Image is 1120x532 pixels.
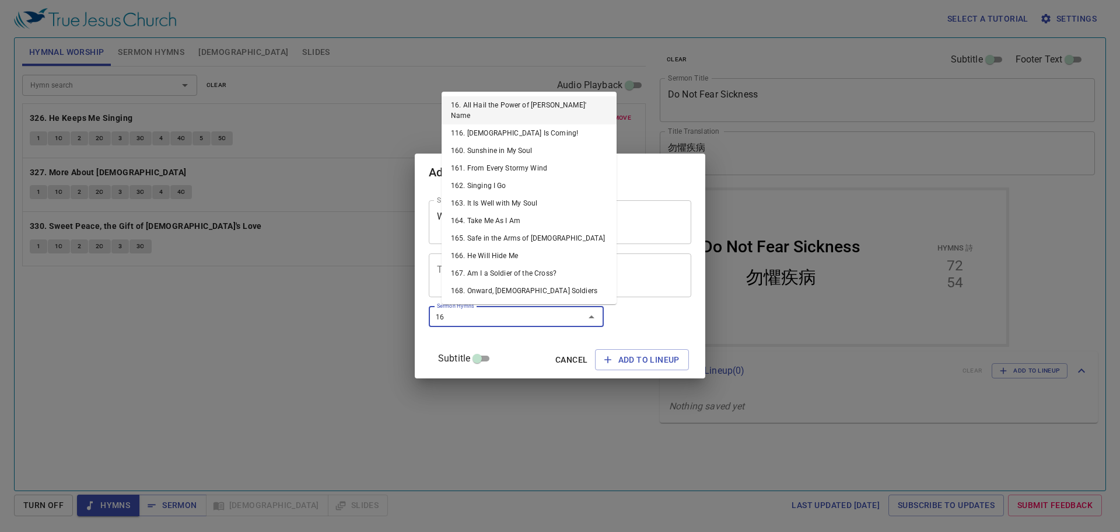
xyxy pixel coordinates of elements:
[442,124,617,142] li: 116. [DEMOGRAPHIC_DATA] Is Coming!
[551,349,592,371] button: Cancel
[595,349,689,371] button: Add to Lineup
[442,282,617,300] li: 168. Onward, [DEMOGRAPHIC_DATA] Soldiers
[429,163,691,182] h2: Add to Lineup
[292,69,308,86] li: 72
[604,353,680,367] span: Add to Lineup
[292,86,308,103] li: 54
[442,142,617,159] li: 160. Sunshine in My Soul
[442,159,617,177] li: 161. From Every Stormy Wind
[47,50,205,69] div: Do Not Fear Sickness
[583,309,600,325] button: Close
[442,300,617,317] li: 169. Hold the Fort
[442,265,617,282] li: 167. Am I a Soldier of the Cross?
[442,96,617,124] li: 16. All Hail the Power of [PERSON_NAME]' Name
[442,230,617,247] li: 165. Safe in the Arms of [DEMOGRAPHIC_DATA]
[442,212,617,230] li: 164. Take Me As I Am
[282,56,318,66] p: Hymns 詩
[438,352,470,366] span: Subtitle
[442,194,617,212] li: 163. It Is Well with My Soul
[437,211,683,233] textarea: Why Do People Suffer (2)
[442,177,617,194] li: 162. Singing I Go
[91,78,161,102] div: 勿懼疾病
[555,353,587,367] span: Cancel
[442,247,617,265] li: 166. He Will Hide Me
